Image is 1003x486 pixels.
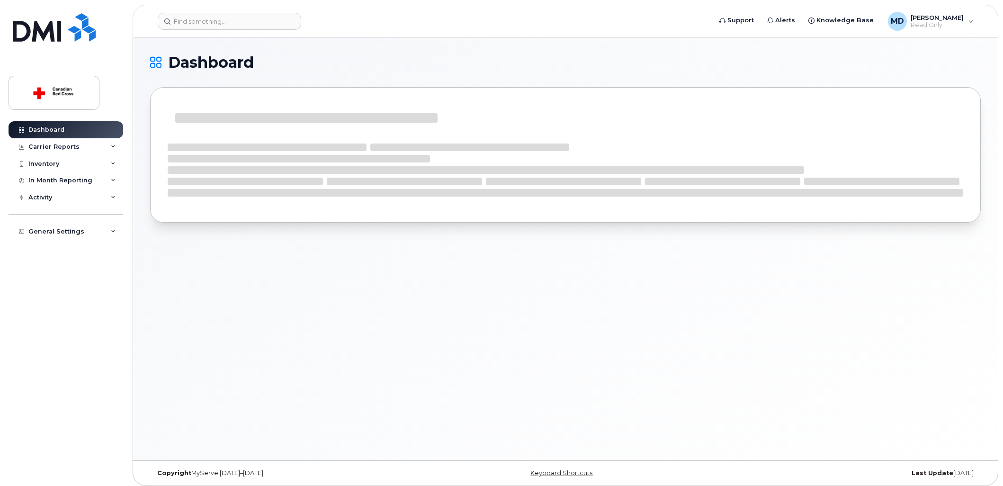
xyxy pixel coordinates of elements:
span: Dashboard [168,55,254,70]
strong: Copyright [157,469,191,477]
div: MyServe [DATE]–[DATE] [150,469,427,477]
strong: Last Update [912,469,953,477]
div: [DATE] [704,469,981,477]
a: Keyboard Shortcuts [530,469,592,477]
